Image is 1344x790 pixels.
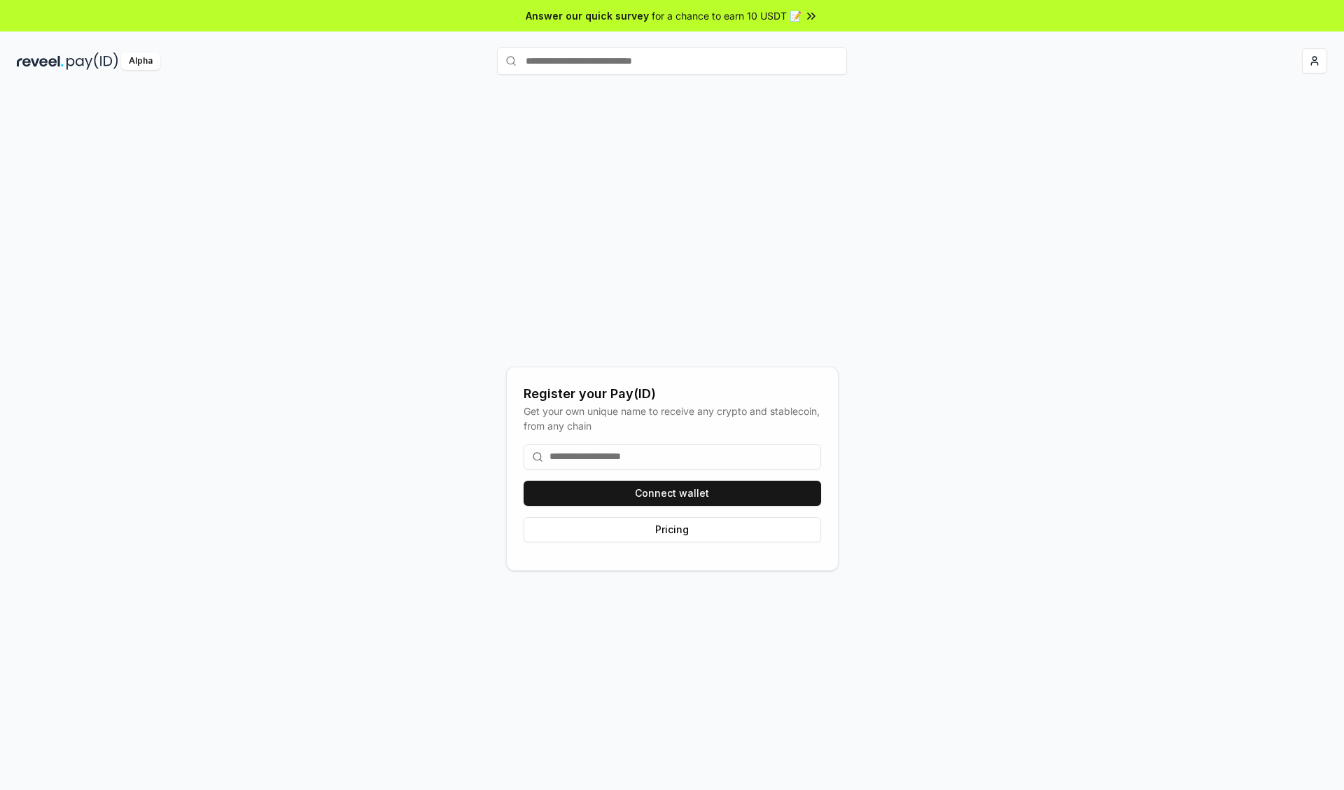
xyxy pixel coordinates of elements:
img: pay_id [66,52,118,70]
button: Pricing [524,517,821,542]
div: Alpha [121,52,160,70]
img: reveel_dark [17,52,64,70]
button: Connect wallet [524,481,821,506]
div: Register your Pay(ID) [524,384,821,404]
span: for a chance to earn 10 USDT 📝 [652,8,801,23]
div: Get your own unique name to receive any crypto and stablecoin, from any chain [524,404,821,433]
span: Answer our quick survey [526,8,649,23]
